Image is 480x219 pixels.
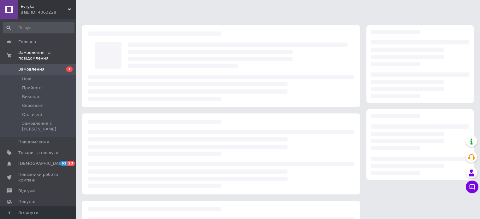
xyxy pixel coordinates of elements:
span: 1 [66,66,73,72]
span: Evryka [21,4,68,9]
span: Замовлення з [PERSON_NAME] [22,121,74,132]
span: Замовлення та повідомлення [18,50,76,61]
button: Чат з покупцем [466,181,478,193]
span: Повідомлення [18,139,49,145]
span: Виконані [22,94,42,100]
span: Замовлення [18,66,44,72]
span: Товари та послуги [18,150,58,156]
span: Покупці [18,199,35,205]
span: 23 [67,161,74,166]
span: Показники роботи компанії [18,172,58,183]
input: Пошук [3,22,74,33]
span: Прийняті [22,85,42,91]
span: 61 [60,161,67,166]
span: Скасовані [22,103,44,108]
span: Нові [22,76,31,82]
span: Відгуки [18,188,35,194]
span: Оплачені [22,112,42,118]
div: Ваш ID: 4063228 [21,9,76,15]
span: Головна [18,39,36,45]
span: [DEMOGRAPHIC_DATA] [18,161,65,166]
